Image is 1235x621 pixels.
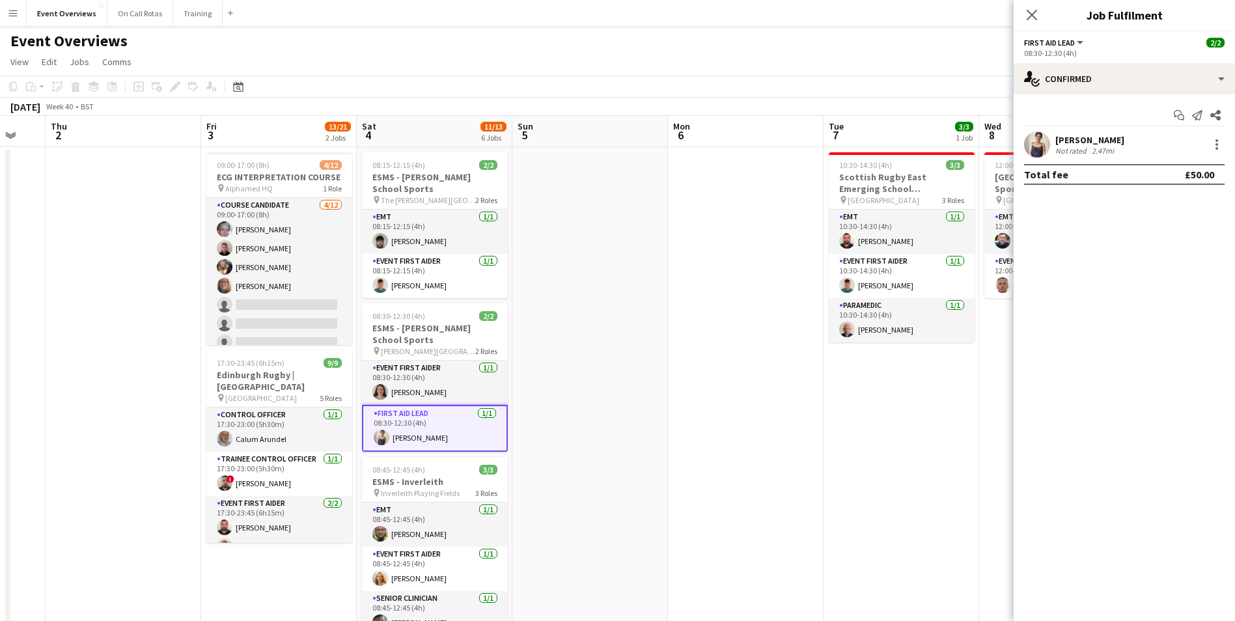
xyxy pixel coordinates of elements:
[362,171,508,195] h3: ESMS - [PERSON_NAME] School Sports
[362,254,508,298] app-card-role: Event First Aider1/108:15-12:15 (4h)[PERSON_NAME]
[320,160,342,170] span: 4/12
[326,133,350,143] div: 2 Jobs
[984,171,1130,195] h3: [GEOGRAPHIC_DATA] | School Sports Cover
[362,361,508,405] app-card-role: Event First Aider1/108:30-12:30 (4h)[PERSON_NAME]
[362,322,508,346] h3: ESMS - [PERSON_NAME] School Sports
[1014,7,1235,23] h3: Job Fulfilment
[362,210,508,254] app-card-role: EMT1/108:15-12:15 (4h)[PERSON_NAME]
[5,53,34,70] a: View
[475,346,497,356] span: 2 Roles
[942,195,964,205] span: 3 Roles
[206,350,352,543] app-job-card: 17:30-23:45 (6h15m)9/9Edinburgh Rugby | [GEOGRAPHIC_DATA] [GEOGRAPHIC_DATA]5 RolesControl Officer...
[671,128,690,143] span: 6
[225,184,273,193] span: Alphamed HQ
[323,184,342,193] span: 1 Role
[829,210,975,254] app-card-role: EMT1/110:30-14:30 (4h)[PERSON_NAME]
[320,393,342,403] span: 5 Roles
[995,160,1048,170] span: 12:00-16:00 (4h)
[360,128,376,143] span: 4
[475,488,497,498] span: 3 Roles
[97,53,137,70] a: Comms
[10,31,128,51] h1: Event Overviews
[946,160,964,170] span: 3/3
[1024,168,1068,181] div: Total fee
[1024,48,1225,58] div: 08:30-12:30 (4h)
[372,465,425,475] span: 08:45-12:45 (4h)
[829,171,975,195] h3: Scottish Rugby East Emerging School Championships | Newbattle
[479,160,497,170] span: 2/2
[217,358,284,368] span: 17:30-23:45 (6h15m)
[1185,168,1214,181] div: £50.00
[49,128,67,143] span: 2
[956,133,973,143] div: 1 Job
[362,476,508,488] h3: ESMS - Inverleith
[984,120,1001,132] span: Wed
[829,152,975,342] app-job-card: 10:30-14:30 (4h)3/3Scottish Rugby East Emerging School Championships | Newbattle [GEOGRAPHIC_DATA...
[848,195,919,205] span: [GEOGRAPHIC_DATA]
[1003,195,1075,205] span: [GEOGRAPHIC_DATA]
[36,53,62,70] a: Edit
[481,133,506,143] div: 6 Jobs
[673,120,690,132] span: Mon
[984,210,1130,254] app-card-role: EMT1/112:00-16:00 (4h)[PERSON_NAME]
[984,152,1130,298] app-job-card: 12:00-16:00 (4h)2/2[GEOGRAPHIC_DATA] | School Sports Cover [GEOGRAPHIC_DATA]2 RolesEMT1/112:00-16...
[829,298,975,342] app-card-role: Paramedic1/110:30-14:30 (4h)[PERSON_NAME]
[362,152,508,298] app-job-card: 08:15-12:15 (4h)2/2ESMS - [PERSON_NAME] School Sports The [PERSON_NAME][GEOGRAPHIC_DATA]2 RolesEM...
[42,56,57,68] span: Edit
[362,120,376,132] span: Sat
[475,195,497,205] span: 2 Roles
[381,346,475,356] span: [PERSON_NAME][GEOGRAPHIC_DATA]
[839,160,892,170] span: 10:30-14:30 (4h)
[204,128,217,143] span: 3
[70,56,89,68] span: Jobs
[518,120,533,132] span: Sun
[829,120,844,132] span: Tue
[27,1,107,26] button: Event Overviews
[173,1,223,26] button: Training
[51,120,67,132] span: Thu
[479,311,497,321] span: 2/2
[1055,146,1089,156] div: Not rated
[372,160,425,170] span: 08:15-12:15 (4h)
[1014,63,1235,94] div: Confirmed
[227,475,234,483] span: !
[206,407,352,452] app-card-role: Control Officer1/117:30-23:00 (5h30m)Calum Arundel
[829,254,975,298] app-card-role: Event First Aider1/110:30-14:30 (4h)[PERSON_NAME]
[827,128,844,143] span: 7
[362,405,508,452] app-card-role: First Aid Lead1/108:30-12:30 (4h)[PERSON_NAME]
[982,128,1001,143] span: 8
[10,100,40,113] div: [DATE]
[362,503,508,547] app-card-role: EMT1/108:45-12:45 (4h)[PERSON_NAME]
[206,198,352,450] app-card-role: Course Candidate4/1209:00-17:00 (8h)[PERSON_NAME][PERSON_NAME][PERSON_NAME][PERSON_NAME]
[102,56,132,68] span: Comms
[81,102,94,111] div: BST
[325,122,351,131] span: 13/21
[362,303,508,452] app-job-card: 08:30-12:30 (4h)2/2ESMS - [PERSON_NAME] School Sports [PERSON_NAME][GEOGRAPHIC_DATA]2 RolesEvent ...
[480,122,506,131] span: 11/13
[206,152,352,345] app-job-card: 09:00-17:00 (8h)4/12ECG INTERPRETATION COURSE Alphamed HQ1 RoleCourse Candidate4/1209:00-17:00 (8...
[64,53,94,70] a: Jobs
[10,56,29,68] span: View
[362,547,508,591] app-card-role: Event First Aider1/108:45-12:45 (4h)[PERSON_NAME]
[206,496,352,559] app-card-role: Event First Aider2/217:30-23:45 (6h15m)[PERSON_NAME][PERSON_NAME]
[107,1,173,26] button: On Call Rotas
[955,122,973,131] span: 3/3
[43,102,76,111] span: Week 40
[324,358,342,368] span: 9/9
[381,488,460,498] span: Inverleith Playing Fields
[206,171,352,183] h3: ECG INTERPRETATION COURSE
[1055,134,1124,146] div: [PERSON_NAME]
[381,195,475,205] span: The [PERSON_NAME][GEOGRAPHIC_DATA]
[206,452,352,496] app-card-role: Trainee Control Officer1/117:30-23:00 (5h30m)![PERSON_NAME]
[516,128,533,143] span: 5
[984,254,1130,298] app-card-role: Event First Aider1/112:00-16:00 (4h)[PERSON_NAME]
[372,311,425,321] span: 08:30-12:30 (4h)
[1024,38,1085,48] button: First Aid Lead
[1024,38,1075,48] span: First Aid Lead
[206,120,217,132] span: Fri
